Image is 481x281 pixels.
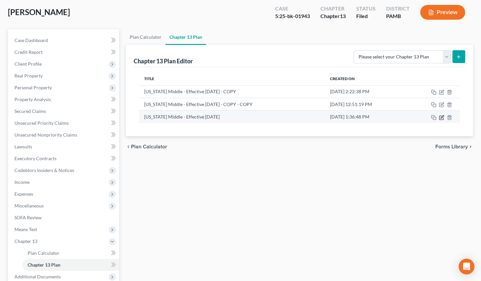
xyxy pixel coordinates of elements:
button: chevron_left Plan Calculator [126,144,167,149]
a: Plan Calculator [22,247,119,259]
span: Expenses [14,191,33,197]
span: Codebtors Insiders & Notices [14,167,74,173]
span: 13 [340,13,346,19]
span: SOFA Review [14,215,42,220]
a: Chapter 13 Plan [22,259,119,271]
td: [DATE] 1:36:48 PM [325,111,407,123]
span: Unsecured Priority Claims [14,120,69,126]
div: Status [356,5,376,12]
span: Real Property [14,73,43,78]
a: Executory Contracts [9,153,119,164]
td: [US_STATE] Middle - Effective [DATE] - COPY [139,85,324,98]
span: Income [14,179,30,185]
td: [US_STATE] Middle - Effective [DATE] - COPY - COPY [139,98,324,110]
div: Chapter [320,12,346,20]
td: [DATE] 2:22:38 PM [325,85,407,98]
span: Lawsuits [14,144,32,149]
div: Case [275,5,310,12]
span: Personal Property [14,85,52,90]
span: Credit Report [14,49,43,55]
span: Secured Claims [14,108,46,114]
span: Client Profile [14,61,42,67]
span: Case Dashboard [14,37,48,43]
div: Filed [356,12,376,20]
div: Chapter [320,5,346,12]
td: [US_STATE] Middle - Effective [DATE] [139,111,324,123]
a: Unsecured Nonpriority Claims [9,129,119,141]
span: Plan Calculator [28,250,59,256]
button: Forms Library chevron_right [435,144,473,149]
a: Property Analysis [9,94,119,105]
i: chevron_right [468,144,473,149]
span: Property Analysis [14,97,51,102]
button: Preview [420,5,465,20]
a: Chapter 13 Plan [165,29,206,45]
span: Plan Calculator [131,144,167,149]
span: Chapter 13 Plan [28,262,60,268]
div: Open Intercom Messenger [459,259,474,274]
a: Case Dashboard [9,34,119,46]
th: Created On [325,72,407,85]
td: [DATE] 12:51:19 PM [325,98,407,110]
span: Means Test [14,227,37,232]
div: 5:25-bk-01943 [275,12,310,20]
span: Miscellaneous [14,203,44,208]
i: chevron_left [126,144,131,149]
div: District [386,5,410,12]
a: SOFA Review [9,212,119,224]
th: Title [139,72,324,85]
span: Unsecured Nonpriority Claims [14,132,77,138]
a: Plan Calculator [126,29,165,45]
span: Forms Library [435,144,468,149]
span: Chapter 13 [14,238,37,244]
a: Credit Report [9,46,119,58]
a: Unsecured Priority Claims [9,117,119,129]
a: Lawsuits [9,141,119,153]
span: Executory Contracts [14,156,56,161]
span: Additional Documents [14,274,61,279]
div: Chapter 13 Plan Editor [134,57,193,65]
div: PAMB [386,12,410,20]
span: [PERSON_NAME] [8,7,70,17]
a: Secured Claims [9,105,119,117]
